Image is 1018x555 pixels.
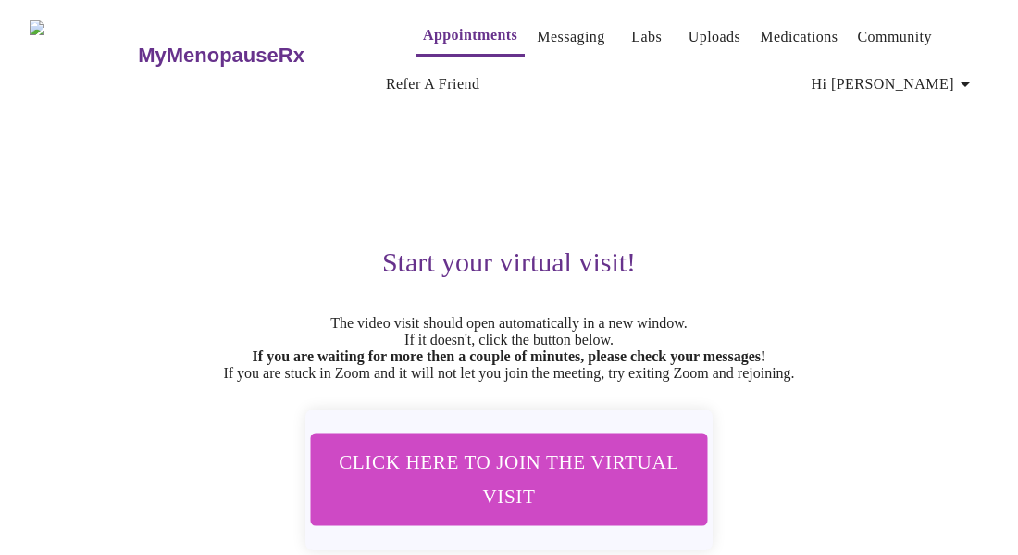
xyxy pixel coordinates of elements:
img: MyMenopauseRx Logo [30,20,136,90]
a: Messaging [537,24,604,50]
button: Hi [PERSON_NAME] [804,66,984,103]
a: Labs [631,24,662,50]
button: Messaging [529,19,612,56]
button: Labs [617,19,677,56]
span: Hi [PERSON_NAME] [812,71,976,97]
strong: If you are waiting for more then a couple of minutes, please check your messages! [253,348,766,364]
button: Appointments [416,17,525,57]
button: Refer a Friend [379,66,488,103]
button: Medications [752,19,845,56]
h3: Start your virtual visit! [30,246,988,278]
a: Appointments [423,22,517,48]
a: Uploads [689,24,741,50]
button: Click here to join the virtual visit [311,434,708,526]
a: Medications [760,24,838,50]
a: Refer a Friend [386,71,480,97]
p: The video visit should open automatically in a new window. If it doesn't, click the button below.... [30,315,988,382]
span: Click here to join the virtual visit [335,446,683,514]
a: Community [857,24,932,50]
a: MyMenopauseRx [136,23,379,88]
h3: MyMenopauseRx [138,44,304,68]
button: Uploads [681,19,749,56]
button: Community [850,19,939,56]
